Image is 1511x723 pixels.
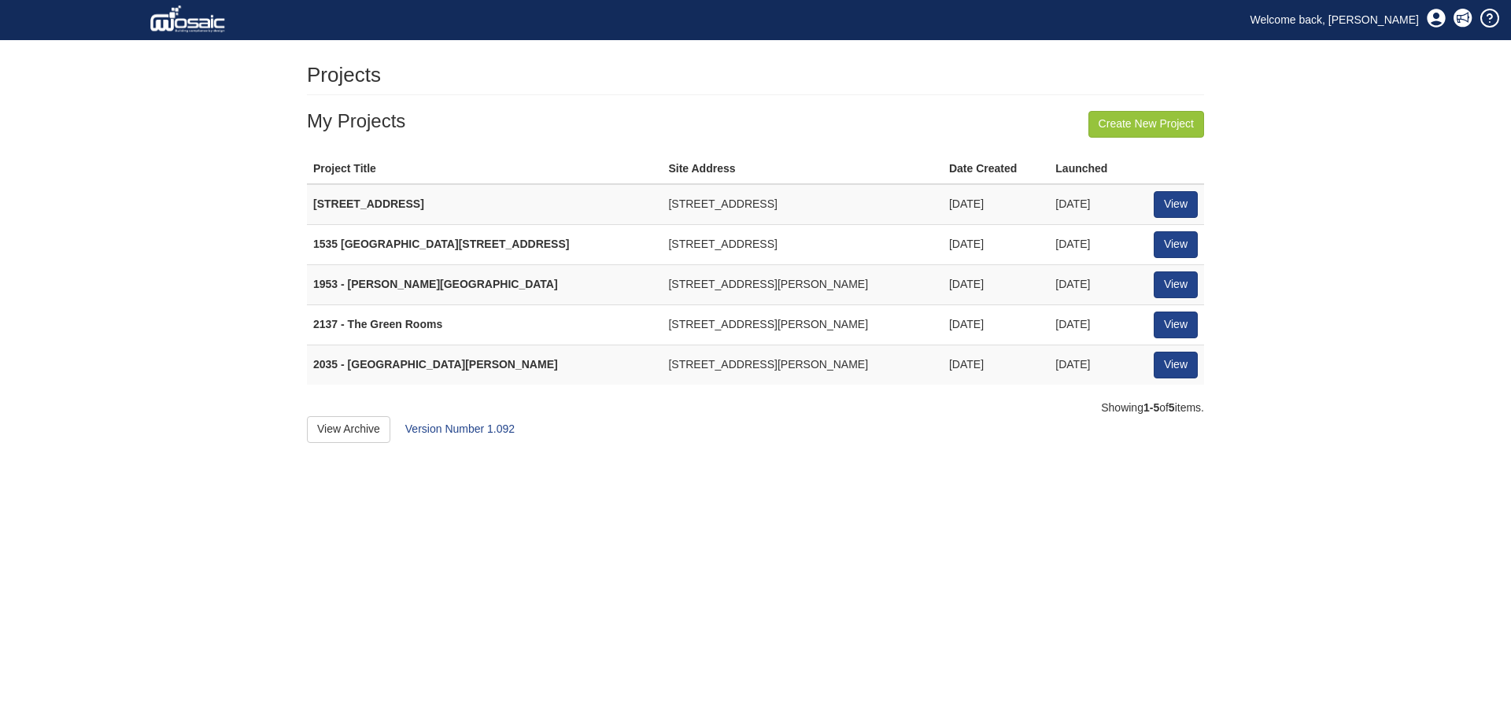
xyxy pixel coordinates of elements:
[150,4,229,35] img: logo_white.png
[1049,224,1135,264] td: [DATE]
[1049,345,1135,384] td: [DATE]
[313,358,558,371] strong: 2035 - [GEOGRAPHIC_DATA][PERSON_NAME]
[307,111,1204,131] h3: My Projects
[1143,401,1159,414] b: 1-5
[1049,184,1135,224] td: [DATE]
[662,345,943,384] td: [STREET_ADDRESS][PERSON_NAME]
[307,155,662,184] th: Project Title
[943,345,1049,384] td: [DATE]
[313,318,442,330] strong: 2137 - The Green Rooms
[307,400,1204,416] div: Showing of items.
[1049,264,1135,304] td: [DATE]
[1154,352,1198,378] a: View
[1154,312,1198,338] a: View
[943,155,1049,184] th: Date Created
[662,264,943,304] td: [STREET_ADDRESS][PERSON_NAME]
[1049,155,1135,184] th: Launched
[943,184,1049,224] td: [DATE]
[943,304,1049,345] td: [DATE]
[1088,111,1204,138] a: Create New Project
[943,224,1049,264] td: [DATE]
[313,238,569,250] strong: 1535 [GEOGRAPHIC_DATA][STREET_ADDRESS]
[313,197,424,210] strong: [STREET_ADDRESS]
[662,304,943,345] td: [STREET_ADDRESS][PERSON_NAME]
[1154,191,1198,218] a: View
[662,155,943,184] th: Site Address
[313,278,558,290] strong: 1953 - [PERSON_NAME][GEOGRAPHIC_DATA]
[1049,304,1135,345] td: [DATE]
[1154,271,1198,298] a: View
[307,64,381,87] h1: Projects
[307,416,390,443] a: View Archive
[662,184,943,224] td: [STREET_ADDRESS]
[662,224,943,264] td: [STREET_ADDRESS]
[1169,401,1175,414] b: 5
[1239,8,1431,31] a: Welcome back, [PERSON_NAME]
[943,264,1049,304] td: [DATE]
[405,422,515,435] a: Version Number 1.092
[1154,231,1198,258] a: View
